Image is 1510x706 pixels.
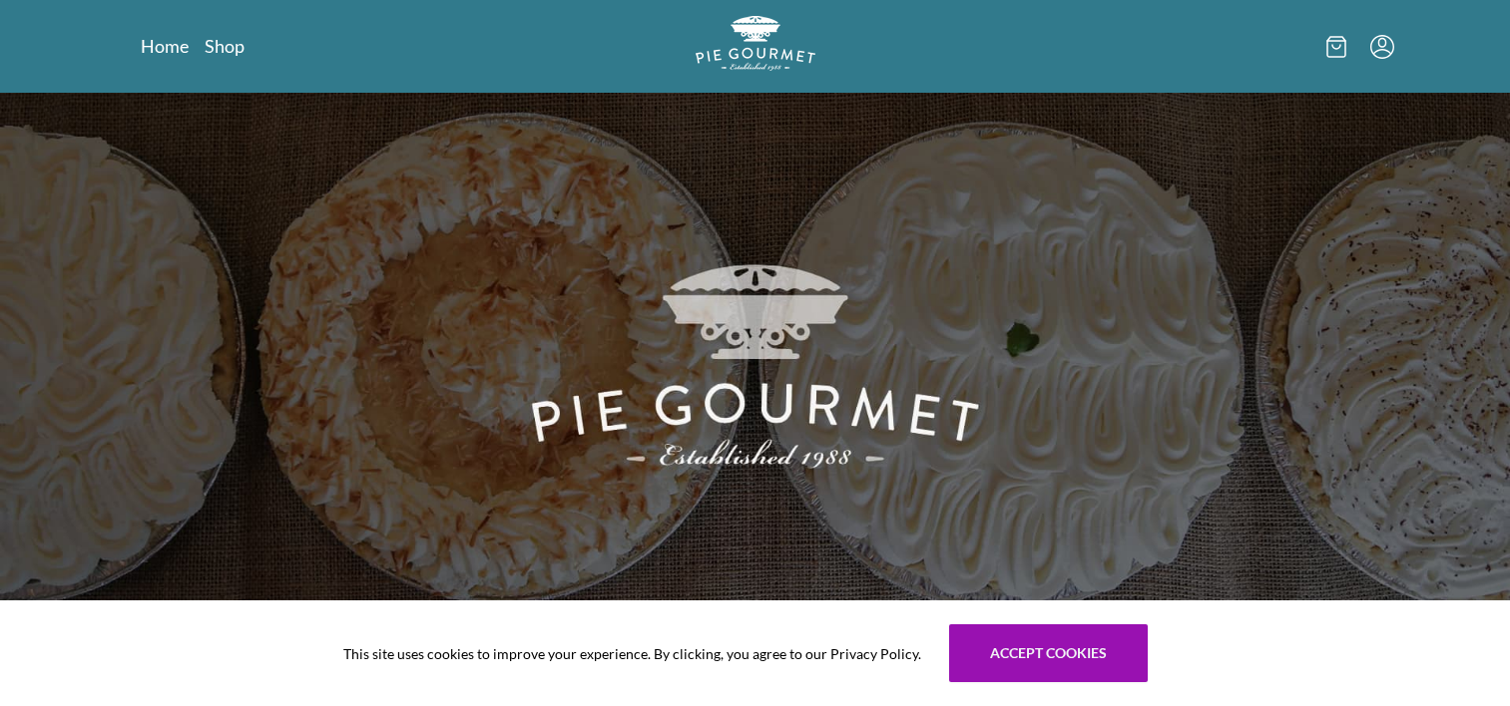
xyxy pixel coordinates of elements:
a: Logo [696,16,815,77]
a: Shop [205,34,245,58]
img: logo [696,16,815,71]
a: Home [141,34,189,58]
button: Accept cookies [949,624,1148,682]
span: This site uses cookies to improve your experience. By clicking, you agree to our Privacy Policy. [343,643,921,664]
button: Menu [1370,35,1394,59]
